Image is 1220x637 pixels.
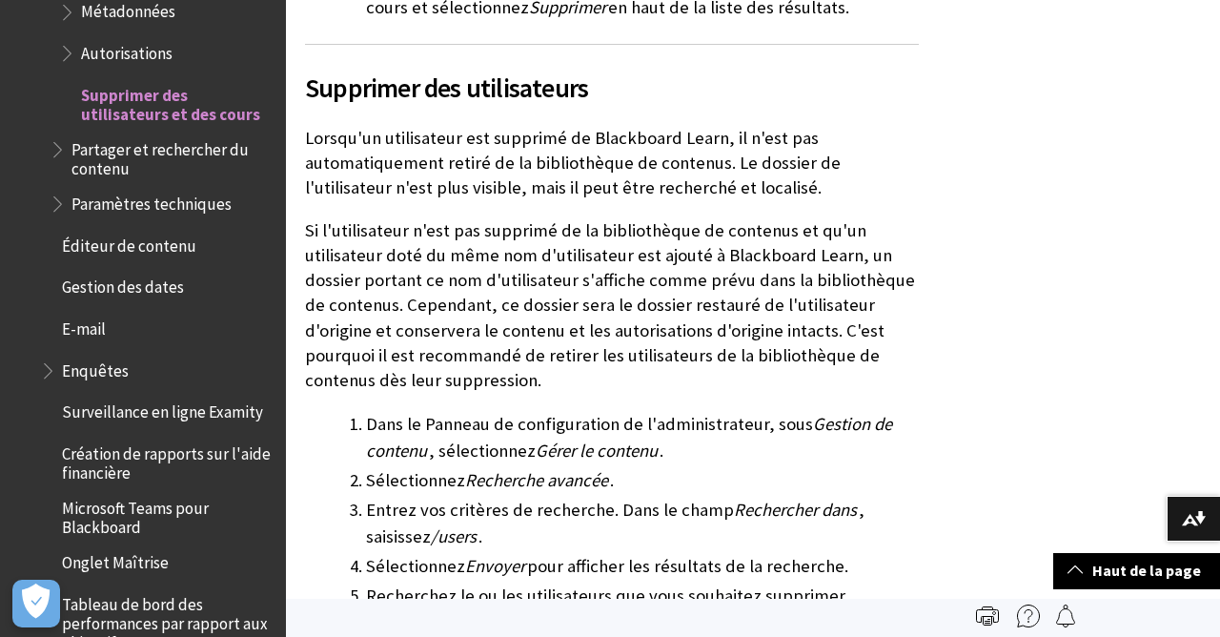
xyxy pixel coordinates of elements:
span: Éditeur de contenu [62,230,196,256]
span: Envoyer [465,555,525,577]
a: Haut de la page [1053,553,1220,588]
span: Onglet Maîtrise [62,546,169,572]
span: Paramètres techniques [71,188,232,214]
span: Recherche avancée [465,469,608,491]
span: Gestion des dates [62,272,184,298]
span: Création de rapports sur l'aide financière [62,438,273,483]
img: Print [976,605,999,627]
li: Recherchez le ou les utilisateurs que vous souhaitez supprimer. [366,583,919,609]
span: Gérer le contenu [536,440,658,462]
span: Enquêtes [62,355,129,380]
p: Si l'utilisateur n'est pas supprimé de la bibliothèque de contenus et qu'un utilisateur doté du m... [305,218,919,393]
span: Supprimer des utilisateurs et des cours [81,79,273,124]
span: Microsoft Teams pour Blackboard [62,492,273,537]
span: Gestion de contenu [366,413,892,462]
button: Ouvrir le centre de préférences [12,580,60,627]
h2: Supprimer des utilisateurs [305,44,919,108]
p: Lorsqu'un utilisateur est supprimé de Blackboard Learn, il n'est pas automatiquement retiré de la... [305,126,919,201]
span: Surveillance en ligne Examity [62,397,263,422]
img: More help [1017,605,1040,627]
li: Sélectionnez . [366,467,919,494]
span: Autorisations [81,37,173,63]
span: E-mail [62,313,106,339]
span: Rechercher dans [734,499,857,521]
li: Sélectionnez pour afficher les résultats de la recherche. [366,553,919,580]
span: /users [431,525,477,547]
li: Entrez vos critères de recherche. Dans le champ , saisissez . [366,497,919,550]
span: Partager et rechercher du contenu [71,134,273,178]
li: Dans le Panneau de configuration de l'administrateur, sous , sélectionnez . [366,411,919,464]
img: Follow this page [1054,605,1077,627]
